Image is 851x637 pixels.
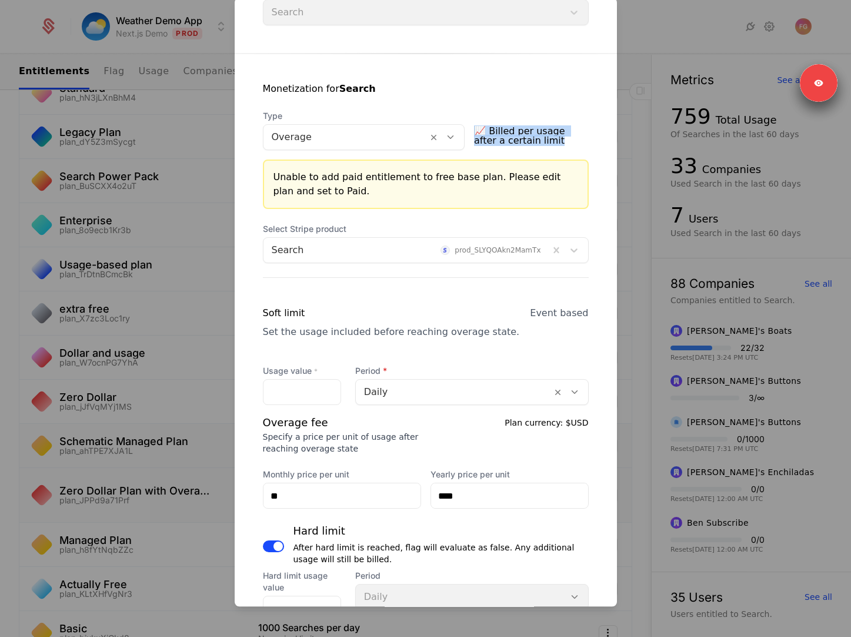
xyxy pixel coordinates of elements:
div: Overage fee [263,414,419,431]
span: Select Stripe product [263,223,589,235]
div: Unable to add paid entitlement to free base plan. Please edit plan and set to Paid. [273,170,578,198]
span: Period [355,570,589,582]
label: Hard limit usage value [263,570,341,593]
span: Type [263,110,465,122]
label: Monthly price per unit [263,469,421,480]
span: $USD [566,418,589,427]
div: After hard limit is reached, flag will evaluate as false. Any additional usage will still be billed. [293,542,589,565]
div: Monetization for [263,82,376,96]
div: Event based [530,306,588,351]
div: Hard limit [293,523,589,539]
label: Usage value [263,365,341,377]
div: Plan currency: [505,414,588,454]
div: Specify a price per unit of usage after reaching overage state [263,431,419,454]
strong: Search [339,83,376,94]
div: Soft limit [263,306,520,320]
div: Set the usage included before reaching overage state. [263,325,520,339]
span: Period [355,365,589,377]
label: Yearly price per unit [430,469,589,480]
span: 📈 Billed per usage after a certain limit [474,122,588,150]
